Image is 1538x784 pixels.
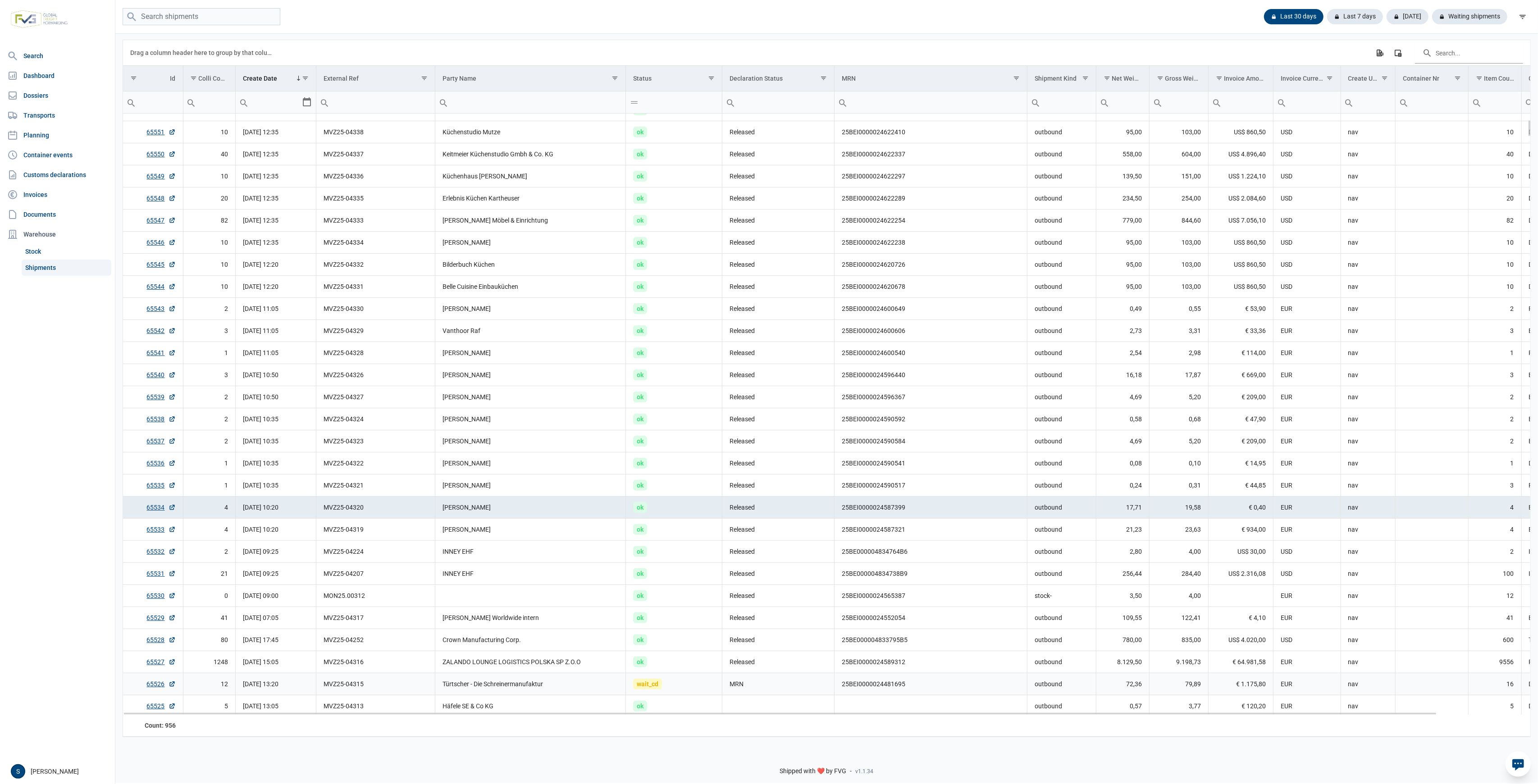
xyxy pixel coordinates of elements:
[435,66,626,91] td: Column Party Name
[435,430,626,452] td: [PERSON_NAME]
[183,364,236,386] td: 3
[1149,66,1208,91] td: Column Gross Weight
[1341,91,1395,114] td: Filter cell
[1415,42,1523,64] input: Search in the data grid
[183,91,236,114] td: Filter cell
[1273,66,1341,91] td: Column Invoice Currency
[1341,275,1395,297] td: nav
[1273,319,1341,342] td: EUR
[435,165,626,187] td: Küchenhaus [PERSON_NAME]
[1096,319,1150,342] td: 2,73
[1341,319,1395,342] td: nav
[1096,143,1150,165] td: 558,00
[147,194,176,203] a: 65548
[1341,408,1395,430] td: nav
[435,297,626,319] td: [PERSON_NAME]
[1104,75,1110,82] span: Show filter options for column 'Net Weight'
[4,166,111,184] a: Customs declarations
[421,75,428,82] span: Show filter options for column 'External Ref'
[147,459,176,468] a: 65536
[4,186,111,204] a: Invoices
[1149,253,1208,275] td: 103,00
[4,126,111,144] a: Planning
[183,66,236,91] td: Column Colli Count
[183,275,236,297] td: 10
[183,319,236,342] td: 3
[835,319,1027,342] td: 25BEI0000024600606
[316,91,435,113] input: Filter cell
[1096,91,1113,113] div: Search box
[835,364,1027,386] td: 25BEI0000024596440
[1341,91,1357,113] div: Search box
[1371,45,1387,61] div: Export all data to Excel
[316,474,435,496] td: MVZ25-04321
[1515,9,1531,25] div: filter
[1216,75,1223,82] span: Show filter options for column 'Invoice Amount'
[1027,91,1044,113] div: Search box
[1468,297,1521,319] td: 2
[1027,209,1096,231] td: outbound
[1027,386,1096,408] td: outbound
[1469,91,1485,113] div: Search box
[1149,91,1208,114] td: Filter cell
[4,205,111,223] a: Documents
[1027,187,1096,209] td: outbound
[435,187,626,209] td: Erlebnis Küchen Kartheuser
[1468,165,1521,187] td: 10
[1096,430,1150,452] td: 4,69
[1395,91,1468,114] td: Filter cell
[130,46,275,60] div: Drag a column header here to group by that column
[1273,253,1341,275] td: USD
[1209,91,1273,113] input: Filter cell
[236,91,316,114] td: Filter cell
[1273,91,1341,113] input: Filter cell
[1468,91,1521,114] td: Filter cell
[835,275,1027,297] td: 25BEI0000024620678
[147,415,176,424] a: 65538
[835,91,1027,113] input: Filter cell
[316,430,435,452] td: MVZ25-04323
[1096,121,1150,143] td: 95,00
[1149,121,1208,143] td: 103,00
[1149,319,1208,342] td: 3,31
[1454,75,1461,82] span: Show filter options for column 'Container Nr'
[316,319,435,342] td: MVZ25-04329
[1273,187,1341,209] td: USD
[1341,121,1395,143] td: nav
[316,342,435,364] td: MVZ25-04328
[835,297,1027,319] td: 25BEI0000024600649
[183,91,200,113] div: Search box
[708,75,715,82] span: Show filter options for column 'Status'
[1149,165,1208,187] td: 151,00
[147,304,176,313] a: 65543
[1096,386,1150,408] td: 4,69
[1096,297,1150,319] td: 0,49
[1096,253,1150,275] td: 95,00
[435,275,626,297] td: Belle Cuisine Einbauküchen
[147,326,176,335] a: 65542
[1273,342,1341,364] td: EUR
[147,260,176,269] a: 65545
[626,91,722,114] td: Filter cell
[722,275,835,297] td: Released
[1273,143,1341,165] td: USD
[183,253,236,275] td: 10
[1096,408,1150,430] td: 0,58
[1027,452,1096,474] td: outbound
[236,91,252,113] div: Search box
[4,146,111,164] a: Container events
[1027,430,1096,452] td: outbound
[612,75,618,82] span: Show filter options for column 'Party Name'
[835,187,1027,209] td: 25BEI0000024622289
[1341,342,1395,364] td: nav
[316,187,435,209] td: MVZ25-04335
[1096,91,1150,114] td: Filter cell
[316,386,435,408] td: MVZ25-04327
[722,364,835,386] td: Released
[1149,364,1208,386] td: 17,87
[1096,165,1150,187] td: 139,50
[1149,275,1208,297] td: 103,00
[1468,386,1521,408] td: 2
[1096,275,1150,297] td: 95,00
